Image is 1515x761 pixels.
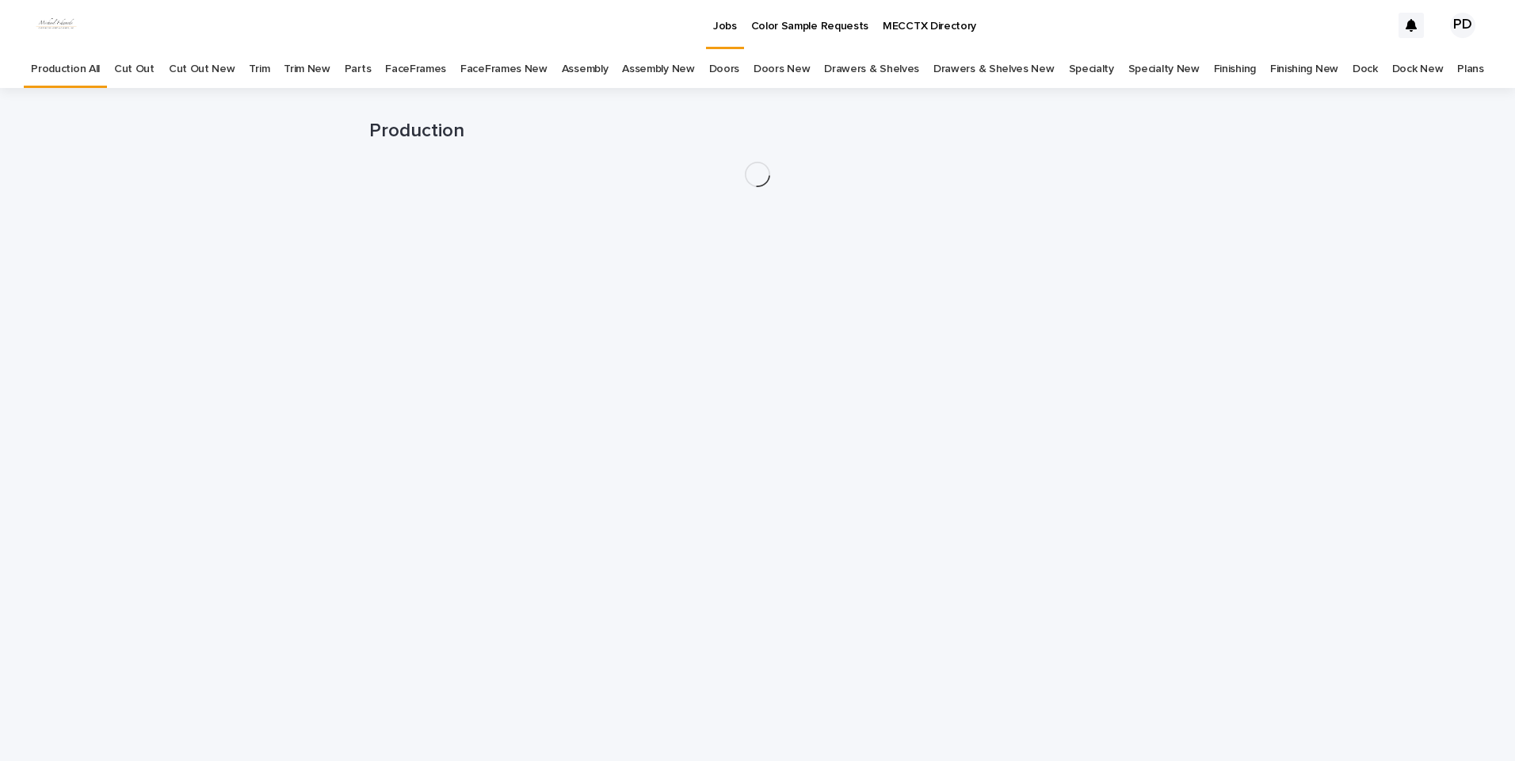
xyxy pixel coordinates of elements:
a: Drawers & Shelves [824,51,919,88]
a: Production All [31,51,100,88]
a: Dock [1353,51,1378,88]
a: Trim [249,51,269,88]
a: Cut Out New [169,51,235,88]
a: Finishing [1214,51,1256,88]
h1: Production [369,120,1146,143]
a: FaceFrames [385,51,446,88]
div: PD [1450,13,1475,38]
a: Plans [1457,51,1483,88]
a: Specialty New [1128,51,1200,88]
a: Dock New [1392,51,1444,88]
a: FaceFrames New [460,51,548,88]
img: dhEtdSsQReaQtgKTuLrt [32,10,81,41]
a: Assembly New [622,51,694,88]
a: Doors New [754,51,810,88]
a: Parts [345,51,371,88]
a: Assembly [562,51,609,88]
a: Cut Out [114,51,155,88]
a: Drawers & Shelves New [933,51,1055,88]
a: Specialty [1069,51,1114,88]
a: Trim New [284,51,330,88]
a: Doors [709,51,739,88]
a: Finishing New [1270,51,1338,88]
